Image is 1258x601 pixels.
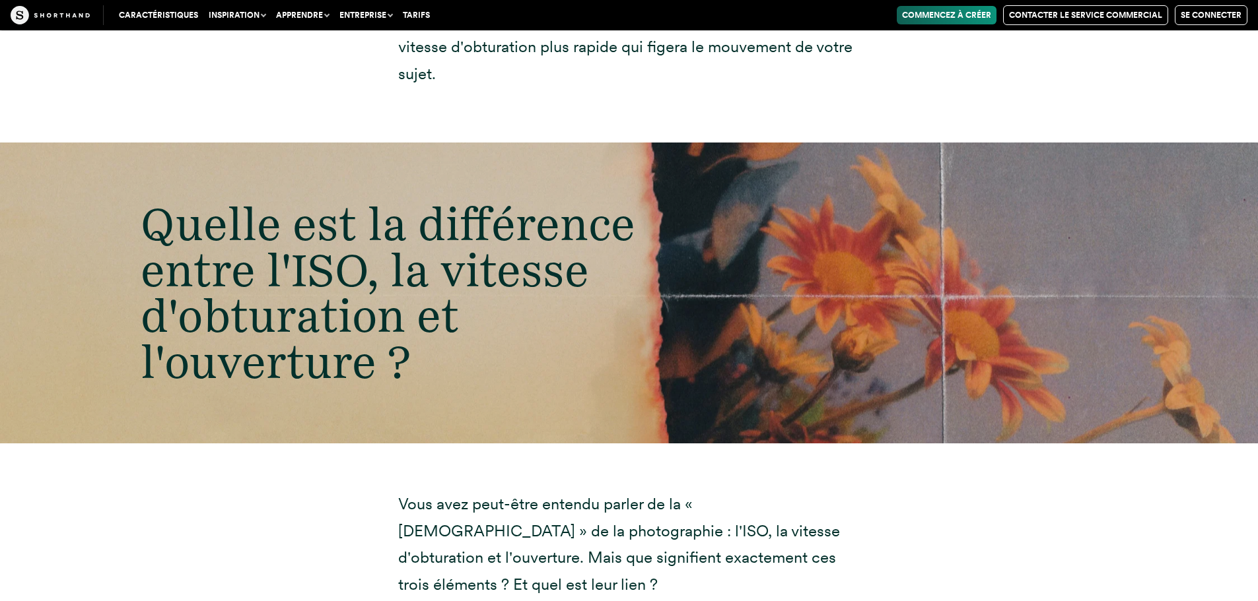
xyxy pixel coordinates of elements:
button: Entreprise [334,6,398,24]
font: Entreprise [339,11,386,20]
font: Vous avez peut-être entendu parler de la « [DEMOGRAPHIC_DATA] » de la photographie : l'ISO, la vi... [398,494,840,594]
font: Contacter le service commercial [1009,11,1162,20]
a: Tarifs [398,6,435,24]
img: L'artisanat [11,6,90,24]
font: Tarifs [403,11,430,20]
a: Se connecter [1175,5,1247,25]
a: Commencez à créer [897,6,996,24]
font: Caractéristiques [119,11,198,20]
font: Quelle est la différence entre l'ISO, la vitesse d'obturation et l'ouverture ? [141,196,635,389]
font: Commencez à créer [902,11,991,20]
a: Contacter le service commercial [1003,5,1168,25]
a: Caractéristiques [114,6,203,24]
button: Apprendre [271,6,334,24]
font: Inspiration [209,11,260,20]
button: Inspiration [203,6,271,24]
font: Se connecter [1181,11,1241,20]
font: Apprendre [276,11,323,20]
